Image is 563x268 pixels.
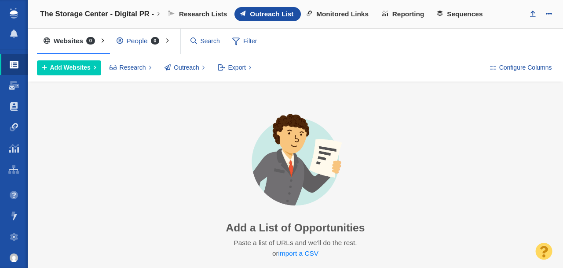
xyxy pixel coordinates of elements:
[316,10,369,18] span: Monitored Links
[228,63,246,72] span: Export
[50,63,91,72] span: Add Websites
[447,10,483,18] span: Sequences
[10,8,18,19] img: buzzstream_logo_iconsimple.png
[499,63,552,72] span: Configure Columns
[179,10,227,18] span: Research Lists
[37,60,101,75] button: Add Websites
[233,106,358,215] img: avatar-import-list.png
[376,7,431,21] a: Reporting
[174,63,199,72] span: Outreach
[301,7,376,21] a: Monitored Links
[120,63,146,72] span: Research
[40,10,154,19] h4: The Storage Center - Digital PR -
[234,7,301,21] a: Outreach List
[163,7,234,21] a: Research Lists
[10,253,18,262] img: 4d4450a2c5952a6e56f006464818e682
[104,60,157,75] button: Research
[485,60,557,75] button: Configure Columns
[278,249,319,257] a: import a CSV
[160,60,210,75] button: Outreach
[187,33,224,49] input: Search
[233,238,358,259] p: Paste a list of URLs and we'll do the rest. or
[110,31,170,51] div: People
[227,33,262,50] span: Filter
[250,10,293,18] span: Outreach List
[431,7,490,21] a: Sequences
[213,60,256,75] button: Export
[226,221,365,234] h3: Add a List of Opportunities
[151,37,160,45] span: 0
[392,10,424,18] span: Reporting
